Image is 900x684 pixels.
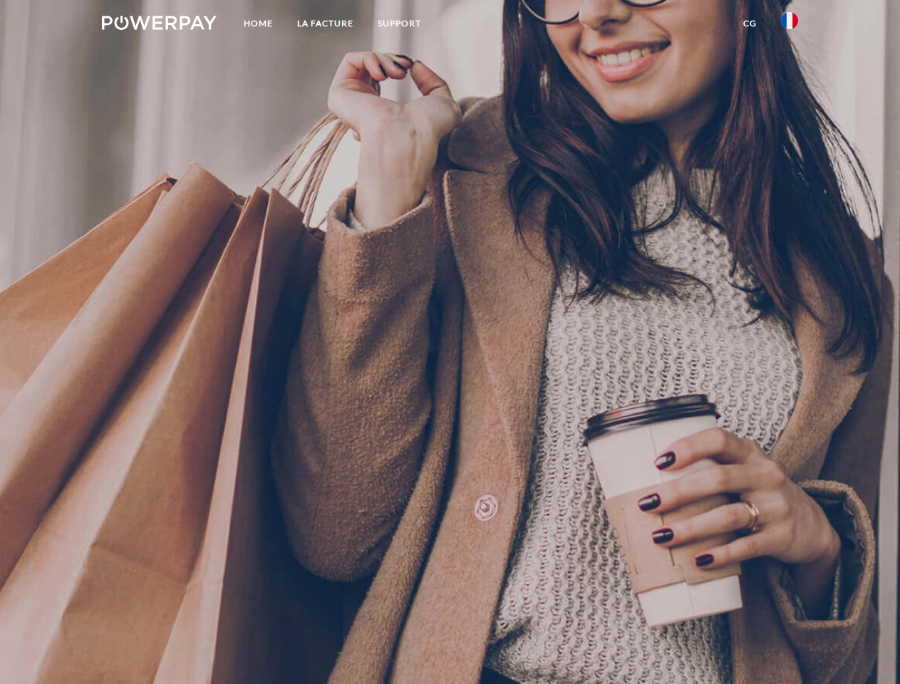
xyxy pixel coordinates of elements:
[731,11,769,36] a: CG
[102,16,217,30] img: logo-powerpay-white.svg
[285,11,366,36] a: LA FACTURE
[366,11,433,36] a: Support
[232,11,285,36] a: Home
[781,12,798,29] img: fr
